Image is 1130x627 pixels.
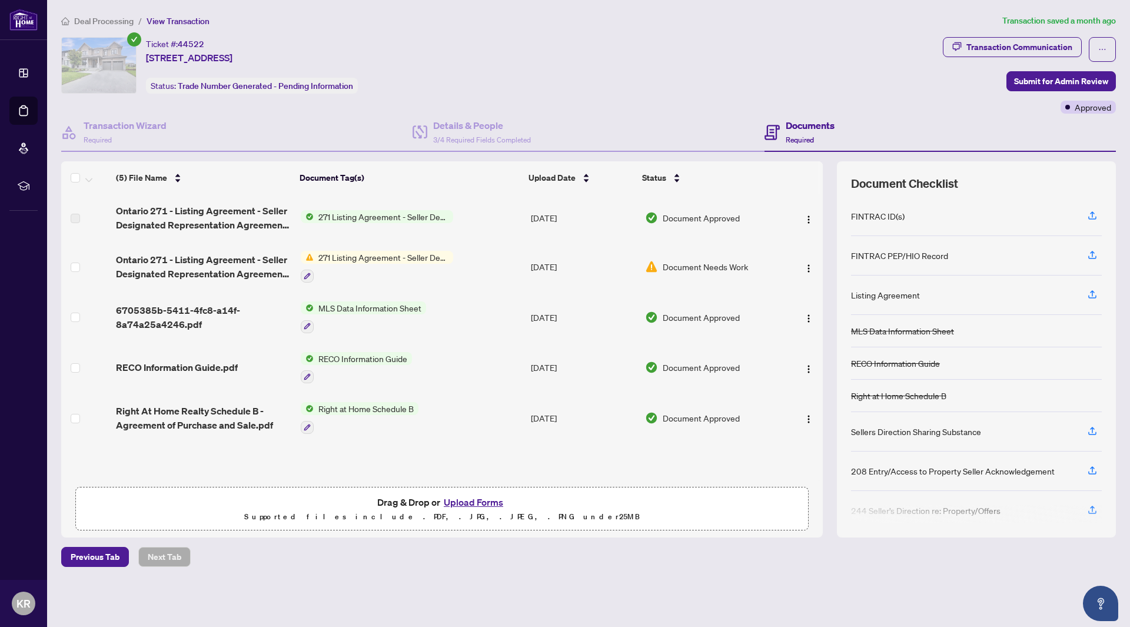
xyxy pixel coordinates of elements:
[116,253,291,281] span: Ontario 271 - Listing Agreement - Seller Designated Representation Agreement - Authority to Offer...
[74,16,134,26] span: Deal Processing
[804,414,813,424] img: Logo
[301,210,314,223] img: Status Icon
[301,210,453,223] button: Status Icon271 Listing Agreement - Seller Designated Representation Agreement Authority to Offer ...
[84,118,167,132] h4: Transaction Wizard
[663,412,740,424] span: Document Approved
[116,204,291,232] span: Ontario 271 - Listing Agreement - Seller Designated Representation Agreement - Authority to Offer...
[62,38,136,93] img: IMG-X12280859_1.jpg
[526,292,640,343] td: [DATE]
[314,210,453,223] span: 271 Listing Agreement - Seller Designated Representation Agreement Authority to Offer for Sale
[526,343,640,393] td: [DATE]
[851,324,954,337] div: MLS Data Information Sheet
[16,595,31,612] span: KR
[799,308,818,327] button: Logo
[851,288,920,301] div: Listing Agreement
[663,311,740,324] span: Document Approved
[645,311,658,324] img: Document Status
[526,393,640,443] td: [DATE]
[804,264,813,273] img: Logo
[645,260,658,273] img: Document Status
[314,402,418,415] span: Right at Home Schedule B
[83,510,801,524] p: Supported files include .PDF, .JPG, .JPEG, .PNG under 25 MB
[138,14,142,28] li: /
[301,251,314,264] img: Status Icon
[851,425,981,438] div: Sellers Direction Sharing Substance
[1002,14,1116,28] article: Transaction saved a month ago
[146,37,204,51] div: Ticket #:
[804,314,813,323] img: Logo
[1098,45,1106,54] span: ellipsis
[851,210,905,223] div: FINTRAC ID(s)
[377,495,507,510] span: Drag & Drop or
[851,504,1001,517] div: 244 Seller’s Direction re: Property/Offers
[663,260,748,273] span: Document Needs Work
[786,118,835,132] h4: Documents
[314,251,453,264] span: 271 Listing Agreement - Seller Designated Representation Agreement Authority to Offer for Sale
[637,161,779,194] th: Status
[663,361,740,374] span: Document Approved
[642,171,666,184] span: Status
[314,301,426,314] span: MLS Data Information Sheet
[804,215,813,224] img: Logo
[178,39,204,49] span: 44522
[645,361,658,374] img: Document Status
[440,495,507,510] button: Upload Forms
[116,303,291,331] span: 6705385b-5411-4fc8-a14f-8a74a25a4246.pdf
[301,301,426,333] button: Status IconMLS Data Information Sheet
[127,32,141,47] span: check-circle
[1006,71,1116,91] button: Submit for Admin Review
[1083,586,1118,621] button: Open asap
[526,194,640,241] td: [DATE]
[804,364,813,374] img: Logo
[526,241,640,292] td: [DATE]
[851,175,958,192] span: Document Checklist
[663,211,740,224] span: Document Approved
[295,161,524,194] th: Document Tag(s)
[529,171,576,184] span: Upload Date
[301,251,453,283] button: Status Icon271 Listing Agreement - Seller Designated Representation Agreement Authority to Offer ...
[786,135,814,144] span: Required
[301,402,314,415] img: Status Icon
[851,389,946,402] div: Right at Home Schedule B
[799,208,818,227] button: Logo
[645,412,658,424] img: Document Status
[433,135,531,144] span: 3/4 Required Fields Completed
[116,360,238,374] span: RECO Information Guide.pdf
[524,161,637,194] th: Upload Date
[84,135,112,144] span: Required
[645,211,658,224] img: Document Status
[71,548,119,566] span: Previous Tab
[966,38,1072,57] div: Transaction Communication
[851,249,948,262] div: FINTRAC PEP/HIO Record
[851,357,940,370] div: RECO Information Guide
[146,51,232,65] span: [STREET_ADDRESS]
[799,409,818,427] button: Logo
[799,257,818,276] button: Logo
[301,402,418,434] button: Status IconRight at Home Schedule B
[314,352,412,365] span: RECO Information Guide
[147,16,210,26] span: View Transaction
[61,547,129,567] button: Previous Tab
[851,465,1055,477] div: 208 Entry/Access to Property Seller Acknowledgement
[1075,101,1111,114] span: Approved
[9,9,38,31] img: logo
[301,352,314,365] img: Status Icon
[178,81,353,91] span: Trade Number Generated - Pending Information
[943,37,1082,57] button: Transaction Communication
[61,17,69,25] span: home
[301,301,314,314] img: Status Icon
[111,161,295,194] th: (5) File Name
[799,358,818,377] button: Logo
[116,404,291,432] span: Right At Home Realty Schedule B - Agreement of Purchase and Sale.pdf
[433,118,531,132] h4: Details & People
[116,171,167,184] span: (5) File Name
[138,547,191,567] button: Next Tab
[1014,72,1108,91] span: Submit for Admin Review
[301,352,412,384] button: Status IconRECO Information Guide
[146,78,358,94] div: Status:
[76,487,808,531] span: Drag & Drop orUpload FormsSupported files include .PDF, .JPG, .JPEG, .PNG under25MB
